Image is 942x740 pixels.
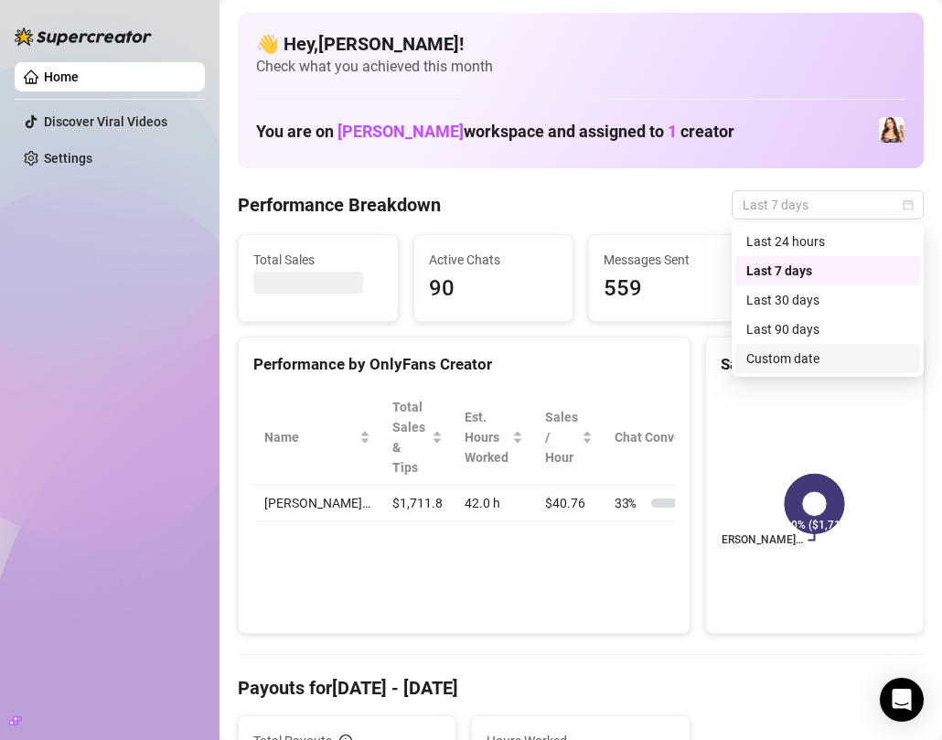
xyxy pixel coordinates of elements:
div: Last 30 days [735,285,920,315]
th: Total Sales & Tips [381,390,454,486]
span: Name [264,427,356,447]
span: 33 % [615,493,644,513]
div: Last 7 days [735,256,920,285]
span: Active Chats [429,250,559,270]
span: build [9,714,22,727]
img: logo-BBDzfeDw.svg [15,27,152,46]
td: 42.0 h [454,486,534,521]
span: Last 7 days [743,191,913,219]
a: Home [44,70,79,84]
th: Name [253,390,381,486]
div: Sales by OnlyFans Creator [721,352,908,377]
div: Performance by OnlyFans Creator [253,352,675,377]
span: Sales / Hour [545,407,578,467]
a: Discover Viral Videos [44,114,167,129]
span: [PERSON_NAME] [337,122,464,141]
span: Check what you achieved this month [256,57,905,77]
h4: 👋 Hey, [PERSON_NAME] ! [256,31,905,57]
span: Total Sales & Tips [392,397,428,477]
span: Chat Conversion [615,427,733,447]
div: Custom date [746,349,909,369]
span: 90 [429,272,559,306]
h4: Payouts for [DATE] - [DATE] [238,675,924,701]
span: Messages Sent [604,250,733,270]
div: Last 7 days [746,261,909,281]
th: Sales / Hour [534,390,604,486]
span: calendar [903,199,914,210]
td: [PERSON_NAME]… [253,486,381,521]
th: Chat Conversion [604,390,758,486]
span: 1 [668,122,677,141]
td: $40.76 [534,486,604,521]
div: Last 24 hours [746,231,909,252]
span: 559 [604,272,733,306]
img: Lydia [879,117,905,143]
h4: Performance Breakdown [238,192,441,218]
div: Last 90 days [735,315,920,344]
div: Est. Hours Worked [465,407,508,467]
text: [PERSON_NAME]… [711,534,802,547]
h1: You are on workspace and assigned to creator [256,122,734,142]
span: Total Sales [253,250,383,270]
div: Custom date [735,344,920,373]
a: Settings [44,151,92,166]
div: Last 30 days [746,290,909,310]
div: Last 90 days [746,319,909,339]
td: $1,711.8 [381,486,454,521]
div: Open Intercom Messenger [880,678,924,722]
div: Last 24 hours [735,227,920,256]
